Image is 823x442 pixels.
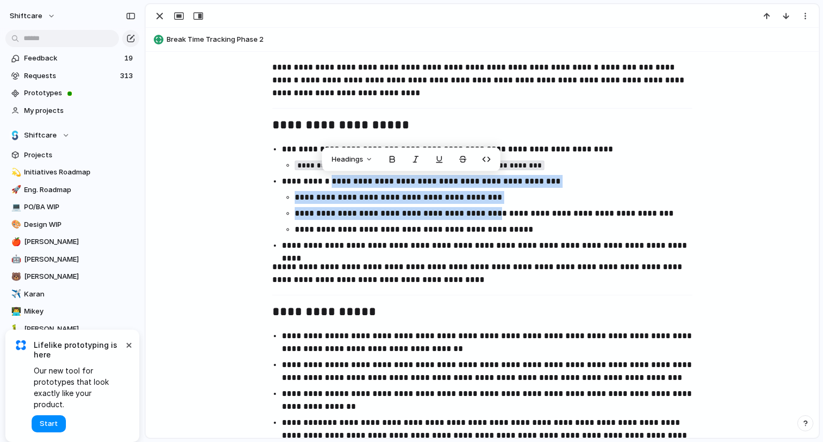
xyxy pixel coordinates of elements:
span: 19 [124,53,135,64]
button: 🎨 [10,219,20,230]
span: Requests [24,71,117,81]
span: Prototypes [24,88,136,98]
span: Eng. Roadmap [24,185,136,195]
button: 🤖 [10,254,20,265]
div: 💻 [11,201,19,214]
button: 👨‍💻 [10,306,20,317]
button: Headings [325,151,379,168]
span: Feedback [24,53,121,64]
a: 🍎[PERSON_NAME] [5,234,139,250]
span: Break Time Tracking Phase 2 [167,34,814,45]
a: 🚀Eng. Roadmap [5,182,139,198]
button: Start [32,415,66,432]
div: 🚀 [11,184,19,196]
span: [PERSON_NAME] [24,254,136,265]
button: 🐛 [10,324,20,334]
a: Feedback19 [5,50,139,66]
span: Mikey [24,306,136,317]
span: 313 [120,71,135,81]
div: 🐻 [11,271,19,283]
button: 💫 [10,167,20,178]
button: shiftcare [5,7,61,25]
span: shiftcare [10,11,42,21]
div: 👨‍💻 [11,306,19,318]
a: Requests313 [5,68,139,84]
span: [PERSON_NAME] [24,271,136,282]
span: Our new tool for prototypes that look exactly like your product. [34,365,123,410]
span: Initiatives Roadmap [24,167,136,178]
span: Shiftcare [24,130,57,141]
button: ✈️ [10,289,20,300]
span: Lifelike prototyping is here [34,340,123,360]
a: ✈️Karan [5,286,139,302]
a: 👨‍💻Mikey [5,303,139,319]
a: My projects [5,103,139,119]
a: 🐛[PERSON_NAME] [5,321,139,337]
button: 💻 [10,202,20,212]
span: Projects [24,150,136,161]
button: 🚀 [10,185,20,195]
span: Design WIP [24,219,136,230]
div: 💫 [11,166,19,179]
span: [PERSON_NAME] [24,324,136,334]
a: 🐻[PERSON_NAME] [5,269,139,285]
button: 🍎 [10,237,20,247]
a: Projects [5,147,139,163]
a: Prototypes [5,85,139,101]
a: 🎨Design WIP [5,217,139,233]
div: ✈️ [11,288,19,300]
span: Start [40,418,58,429]
span: PO/BA WIP [24,202,136,212]
div: 🍎 [11,236,19,248]
span: Headings [332,154,363,165]
button: Dismiss [122,338,135,351]
a: 💻PO/BA WIP [5,199,139,215]
span: [PERSON_NAME] [24,237,136,247]
div: 🎨 [11,218,19,231]
div: 🤖 [11,253,19,265]
a: 💫Initiatives Roadmap [5,164,139,180]
button: 🐻 [10,271,20,282]
span: My projects [24,105,136,116]
div: 🐛 [11,323,19,335]
a: 🤖[PERSON_NAME] [5,252,139,268]
button: Break Time Tracking Phase 2 [151,31,814,48]
span: Karan [24,289,136,300]
button: Shiftcare [5,127,139,143]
